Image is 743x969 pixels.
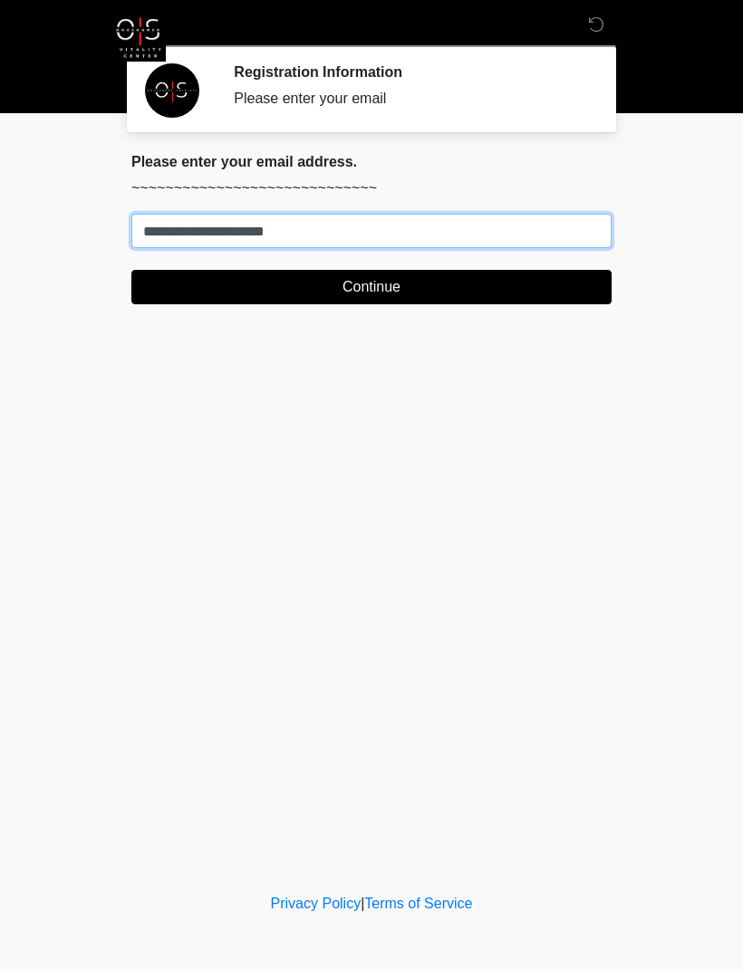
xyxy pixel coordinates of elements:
[113,14,166,62] img: OneSource Vitality Logo
[271,896,362,911] a: Privacy Policy
[145,63,199,118] img: Agent Avatar
[131,270,612,304] button: Continue
[131,177,612,199] p: ~~~~~~~~~~~~~~~~~~~~~~~~~~~~~
[131,153,612,170] h2: Please enter your email address.
[234,88,584,110] div: Please enter your email
[364,896,472,911] a: Terms of Service
[361,896,364,911] a: |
